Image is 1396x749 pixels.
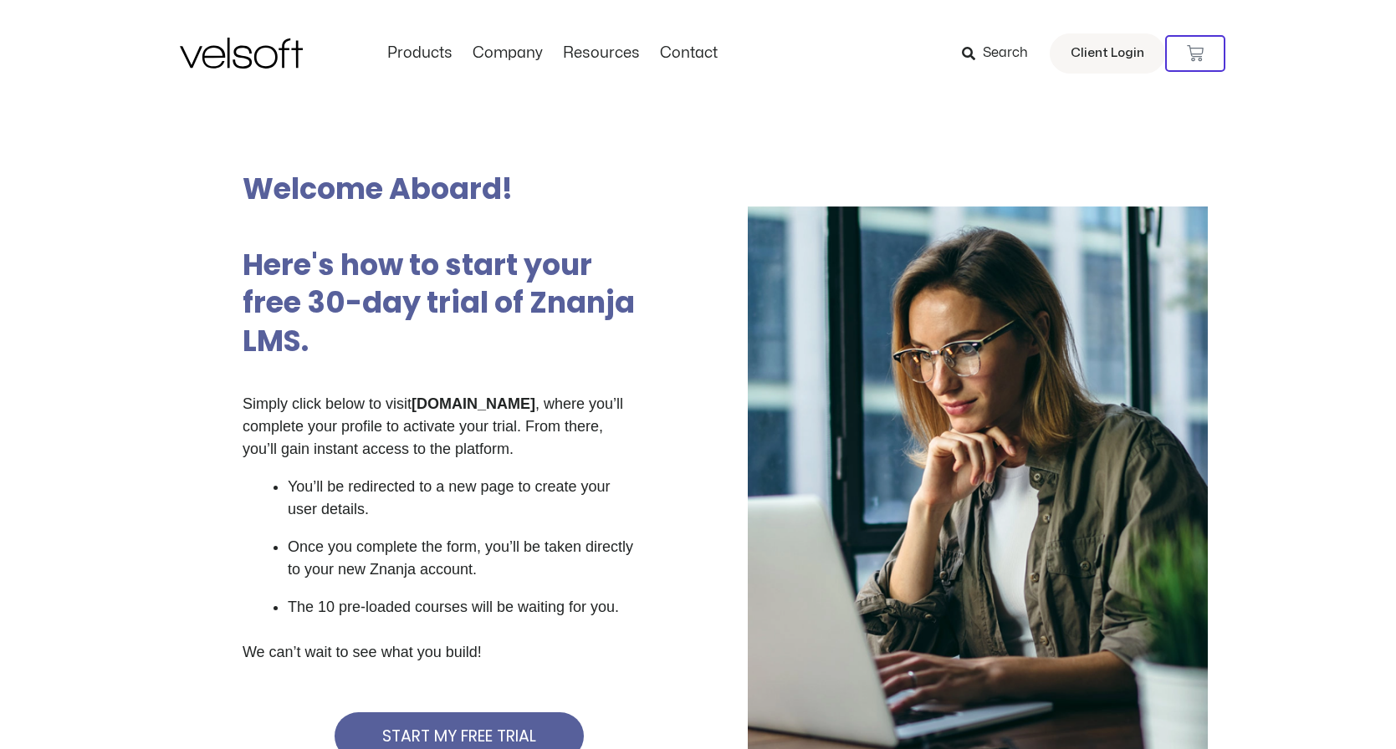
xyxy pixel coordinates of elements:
a: ResourcesMenu Toggle [553,44,650,63]
a: CompanyMenu Toggle [463,44,553,63]
p: The 10 pre-loaded courses will be waiting for you. [288,596,637,619]
h2: Welcome Aboard! Here's how to start your free 30-day trial of Znanja LMS. [243,170,635,360]
span: Search [983,43,1028,64]
img: Velsoft Training Materials [180,38,303,69]
a: ContactMenu Toggle [650,44,728,63]
nav: Menu [377,44,728,63]
a: Client Login [1050,33,1165,74]
p: We can’t wait to see what you build! [243,641,637,664]
span: Client Login [1071,43,1144,64]
p: Simply click below to visit , where you’ll complete your profile to activate your trial. From the... [243,393,637,461]
a: ProductsMenu Toggle [377,44,463,63]
a: Search [962,39,1040,68]
p: You’ll be redirected to a new page to create your user details. [288,476,637,521]
p: Once you complete the form, you’ll be taken directly to your new Znanja account. [288,536,637,581]
span: START MY FREE TRIAL [382,728,536,744]
strong: [DOMAIN_NAME] [412,395,535,412]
